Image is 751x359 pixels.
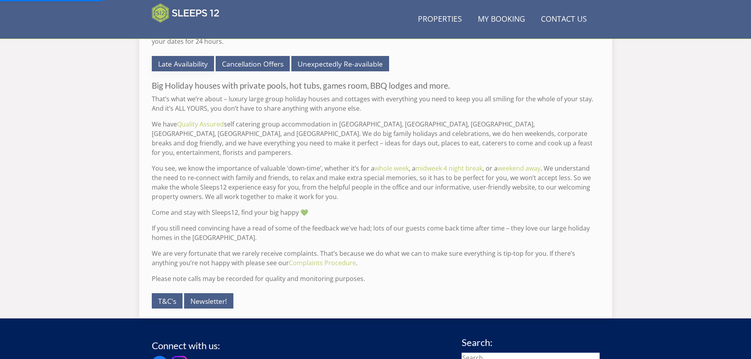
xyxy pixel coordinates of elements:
h3: Search: [462,337,600,348]
p: That’s what we’re about – luxury large group holiday houses and cottages with everything you need... [152,94,600,113]
a: My Booking [475,11,528,28]
a: Properties [415,11,465,28]
p: Please note calls may be recorded for quality and monitoring purposes. [152,274,600,283]
p: We are very fortunate that we rarely receive complaints. That’s because we do what we can to make... [152,249,600,268]
a: T&C's [152,293,183,309]
p: We have self catering group accommodation in [GEOGRAPHIC_DATA], [GEOGRAPHIC_DATA], [GEOGRAPHIC_DA... [152,119,600,157]
a: Unexpectedly Re-available [291,56,389,71]
a: Newsletter! [184,293,233,309]
h4: Big Holiday houses with private pools, hot tubs, games room, BBQ lodges and more. [152,81,600,90]
a: Complaints Procedure [289,259,356,267]
iframe: Customer reviews powered by Trustpilot [148,28,231,34]
a: whole week [375,164,409,173]
p: You see, we know the importance of valuable ‘down-time’, whether it’s for a , a , or a . We under... [152,164,600,201]
a: Quality Assured [177,120,224,128]
h3: Connect with us: [152,340,220,351]
a: weekend away [498,164,540,173]
a: Contact Us [538,11,590,28]
img: Sleeps 12 [152,3,220,23]
a: Late Availability [152,56,214,71]
p: Come and stay with Sleeps12, find your big happy 💚 [152,208,600,217]
a: Cancellation Offers [216,56,290,71]
p: If you still need convincing have a read of some of the feedback we've had; lots of our guests co... [152,223,600,242]
a: midweek 4 night break [416,164,483,173]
